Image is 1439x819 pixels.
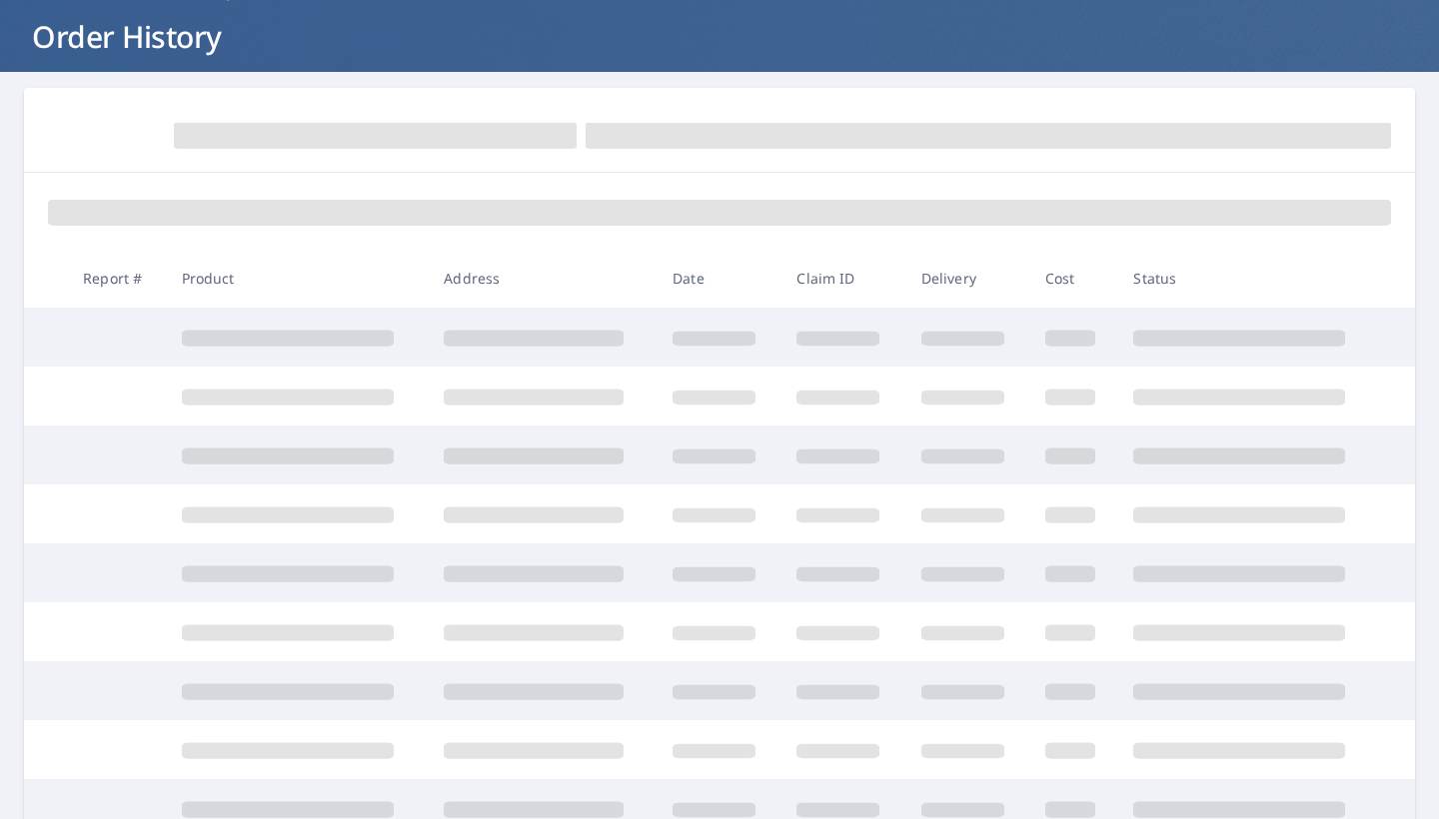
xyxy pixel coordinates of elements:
th: Status [1117,249,1380,308]
th: Address [428,249,657,308]
h1: Order History [24,16,1415,57]
th: Report # [67,249,165,308]
th: Product [166,249,429,308]
th: Delivery [905,249,1029,308]
th: Cost [1029,249,1117,308]
th: Date [657,249,780,308]
th: Claim ID [780,249,904,308]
